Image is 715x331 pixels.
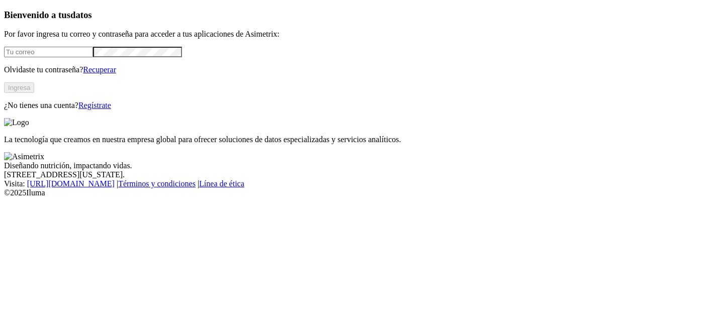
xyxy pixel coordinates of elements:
[4,179,711,188] div: Visita : | |
[70,10,92,20] span: datos
[199,179,244,188] a: Línea de ética
[4,152,44,161] img: Asimetrix
[4,65,711,74] p: Olvidaste tu contraseña?
[27,179,115,188] a: [URL][DOMAIN_NAME]
[4,47,93,57] input: Tu correo
[4,188,711,197] div: © 2025 Iluma
[4,101,711,110] p: ¿No tienes una cuenta?
[118,179,196,188] a: Términos y condiciones
[4,135,711,144] p: La tecnología que creamos en nuestra empresa global para ofrecer soluciones de datos especializad...
[4,118,29,127] img: Logo
[4,10,711,21] h3: Bienvenido a tus
[83,65,116,74] a: Recuperar
[4,82,34,93] button: Ingresa
[4,30,711,39] p: Por favor ingresa tu correo y contraseña para acceder a tus aplicaciones de Asimetrix:
[4,161,711,170] div: Diseñando nutrición, impactando vidas.
[4,170,711,179] div: [STREET_ADDRESS][US_STATE].
[78,101,111,109] a: Regístrate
